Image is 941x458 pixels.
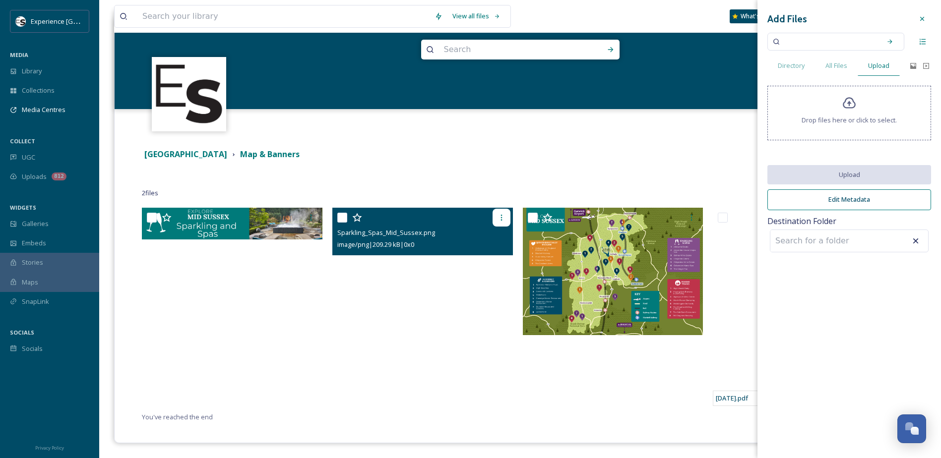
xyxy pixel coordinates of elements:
img: WSCC%20ES%20Socials%20Icon%20-%20Secondary%20-%20Black.jpg [16,16,26,26]
img: 8 OCT 2025.png [523,208,703,335]
div: 812 [52,172,66,180]
span: image/png | 209.29 kB | 0 x 0 [337,240,414,249]
span: 2 file s [142,188,158,198]
input: Search [439,39,575,60]
span: COLLECT [10,137,35,145]
span: Socials [22,344,43,353]
input: Search for a folder [770,230,879,252]
button: Upload [767,165,931,184]
span: Stories [22,258,43,267]
a: What's New [730,9,779,23]
span: WIDGETS [10,204,36,211]
span: Galleries [22,219,49,229]
a: View all files [447,6,505,26]
span: Collections [22,86,55,95]
span: Media Centres [22,105,65,114]
span: Drop files here or click to select. [802,115,897,125]
span: All Files [825,61,847,70]
span: Privacy Policy [35,445,64,451]
img: WSCC%20ES%20Socials%20Icon%20-%20Secondary%20-%20Black.jpg [153,58,225,130]
strong: [GEOGRAPHIC_DATA] [144,149,227,160]
span: Experience [GEOGRAPHIC_DATA] [31,16,129,26]
button: Edit Metadata [767,189,931,210]
span: Destination Folder [767,215,931,227]
button: Open Chat [897,414,926,443]
span: Upload [868,61,889,70]
span: MEDIA [10,51,28,58]
span: Directory [778,61,805,70]
span: [DATE].pdf [716,394,748,402]
input: Search your library [137,5,430,27]
strong: Map & Banners [240,149,300,160]
span: You've reached the end [142,412,213,421]
span: UGC [22,153,35,162]
span: Maps [22,278,38,287]
span: Uploads [22,172,47,181]
h3: Add Files [767,12,807,26]
span: SOCIALS [10,329,34,336]
span: Library [22,66,42,76]
span: SnapLink [22,297,49,306]
a: Privacy Policy [35,441,64,453]
span: Sparkling_Spas_Mid_Sussex.png [337,228,435,237]
span: Embeds [22,238,46,248]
